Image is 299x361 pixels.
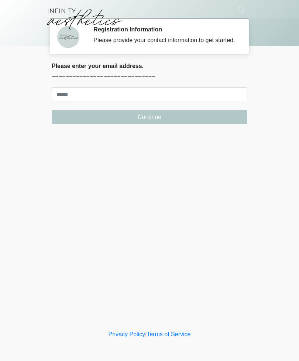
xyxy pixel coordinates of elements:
[109,331,145,337] a: Privacy Policy
[93,36,236,45] div: Please provide your contact information to get started.
[44,6,124,31] img: Infinity Aesthetics Logo
[52,62,247,69] h2: Please enter your email address.
[145,331,147,337] a: |
[52,72,247,81] p: ~~~~~~~~~~~~~~~~~~~~~~~~~~~~~~
[57,26,79,48] img: Agent Avatar
[52,110,247,124] button: Continue
[147,331,190,337] a: Terms of Service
